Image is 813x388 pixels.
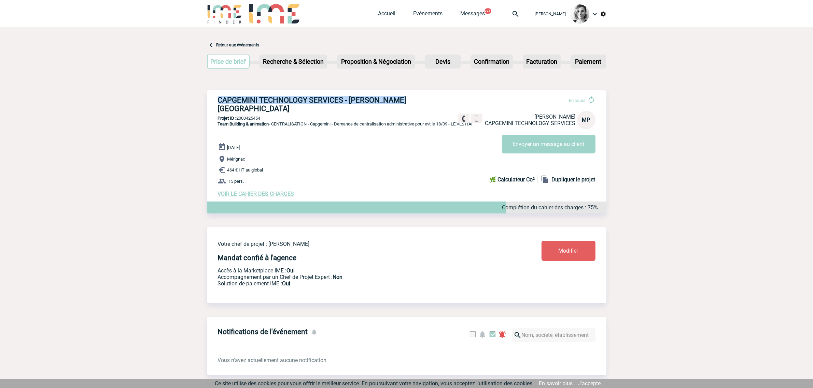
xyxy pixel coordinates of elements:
[535,12,566,16] span: [PERSON_NAME]
[227,168,263,173] span: 464 € HT au global
[218,116,237,121] b: Projet ID :
[582,117,590,123] span: MP
[282,280,291,287] b: Oui
[535,114,576,120] span: [PERSON_NAME]
[485,120,576,126] span: CAPGEMINI TECHNOLOGY SERVICES
[539,380,573,387] a: En savoir plus
[338,55,415,68] p: Proposition & Négociation
[571,55,605,68] p: Paiement
[569,98,586,103] span: En cours
[227,157,246,162] span: Mérignac
[229,179,244,184] span: 15 pers.
[218,121,269,126] span: Team Building & animation
[426,55,460,68] p: Devis
[474,116,480,122] img: portable.png
[218,280,501,287] p: Conformité aux process achat client, Prise en charge de la facturation, Mutualisation de plusieur...
[413,10,443,20] a: Evénements
[541,175,549,183] img: file_copy-black-24dp.png
[218,191,294,197] a: VOIR LE CAHIER DES CHARGES
[215,380,534,387] span: Ce site utilise des cookies pour vous offrir le meilleur service. En poursuivant votre navigation...
[333,274,343,280] b: Non
[218,357,327,363] span: Vous n'avez actuellement aucune notification
[378,10,396,20] a: Accueil
[218,254,297,262] h4: Mandat confié à l'agence
[461,10,485,20] a: Messages
[218,267,501,274] p: Accès à la Marketplace IME :
[218,328,308,336] h4: Notifications de l'événement
[218,274,501,280] p: Prestation payante
[227,145,240,150] span: [DATE]
[471,55,512,68] p: Confirmation
[490,176,535,183] b: 🌿 Calculateur Co²
[207,4,242,24] img: IME-Finder
[552,176,595,183] b: Dupliquer le projet
[260,55,326,68] p: Recherche & Sélection
[502,135,595,153] button: Envoyer un message au client
[216,43,260,47] a: Retour aux événements
[287,267,295,274] b: Oui
[570,4,589,24] img: 103019-1.png
[559,248,578,254] span: Modifier
[485,8,491,14] button: 99+
[461,116,467,122] img: fixe.png
[523,55,560,68] p: Facturation
[578,380,601,387] a: J'accepte
[490,175,538,183] a: 🌿 Calculateur Co²
[218,96,423,113] h3: CAPGEMINI TECHNOLOGY SERVICES - [PERSON_NAME][GEOGRAPHIC_DATA]
[207,116,606,121] p: 2000425454
[218,241,501,247] p: Votre chef de projet : [PERSON_NAME]
[218,121,473,126] span: - CENTRALISATION - Capgemini - Demande de centralisation administrative pour evt le 18/09 - LE VE...
[208,55,249,68] p: Prise de brief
